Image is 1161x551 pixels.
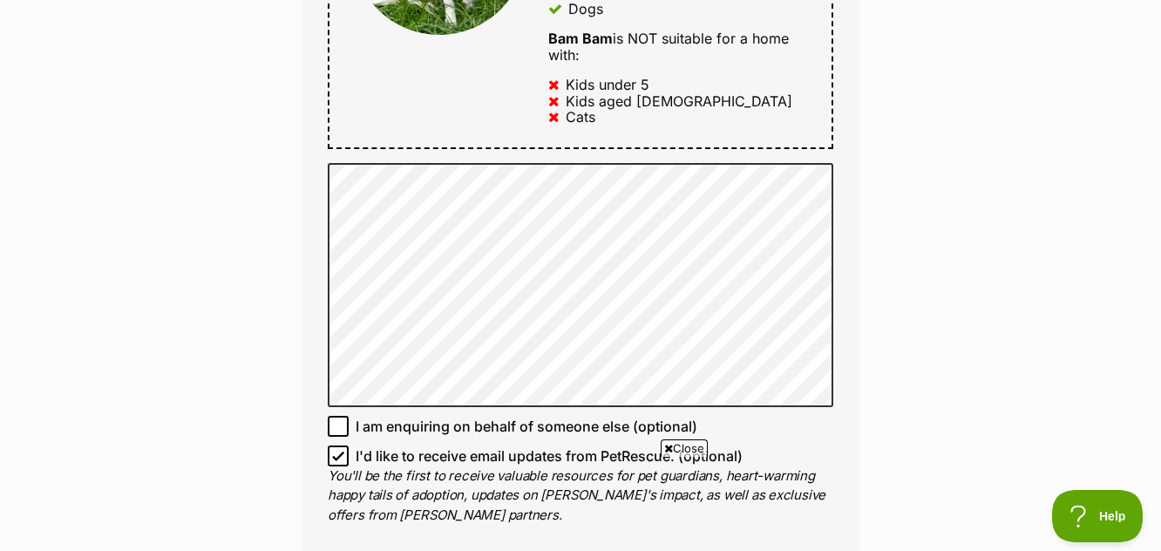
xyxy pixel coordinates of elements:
strong: Bam Bam [548,30,613,47]
iframe: Advertisement [263,464,898,542]
div: Cats [566,109,595,125]
span: Close [661,439,708,457]
iframe: Help Scout Beacon - Open [1052,490,1144,542]
span: I am enquiring on behalf of someone else (optional) [356,416,697,437]
div: Dogs [568,1,603,17]
div: is NOT suitable for a home with: [548,31,809,63]
div: Kids under 5 [566,77,649,92]
span: I'd like to receive email updates from PetRescue. (optional) [356,446,743,466]
div: Kids aged [DEMOGRAPHIC_DATA] [566,93,792,109]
